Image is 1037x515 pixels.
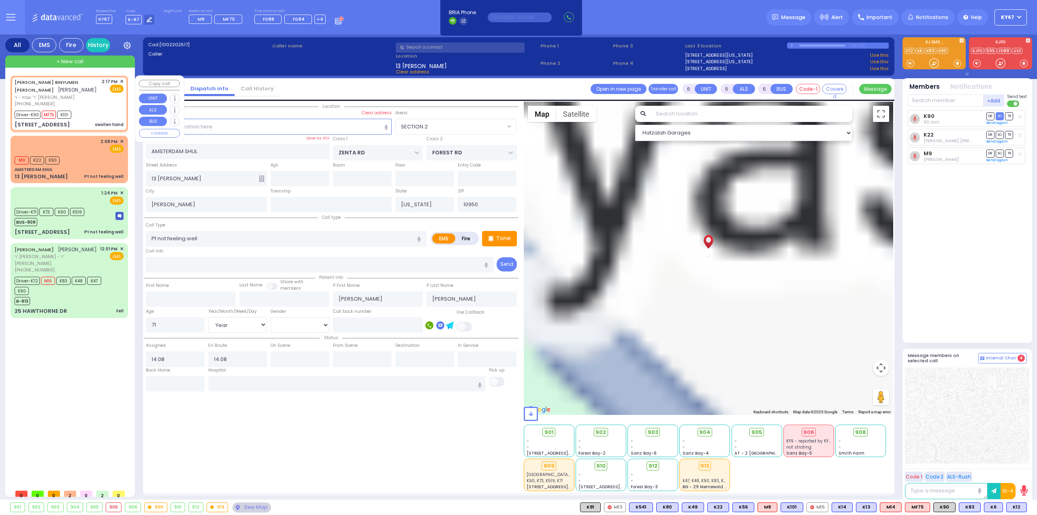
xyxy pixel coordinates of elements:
span: +4 [317,16,323,22]
label: Assigned [146,342,166,349]
div: 908 [125,503,141,512]
div: 912 [189,503,203,512]
label: Destination [395,342,420,349]
button: COVERED [139,129,180,138]
label: Location [396,53,538,60]
img: comment-alt.png [980,357,984,361]
button: KY67 [994,9,1027,26]
button: ALS-Rush [946,472,972,482]
span: 908 [855,428,866,436]
span: - [839,444,841,450]
div: Pt not feeling well [84,173,124,180]
span: K90 [15,287,29,295]
label: Caller name [272,43,393,49]
span: FD84 [293,16,305,22]
div: BLS [984,502,1003,512]
span: 902 [595,428,606,436]
span: Smith Farm [839,450,864,456]
span: - [683,444,685,450]
div: 13 [PERSON_NAME] [15,173,68,181]
span: - [839,438,841,444]
span: ר' [PERSON_NAME] - ר' [PERSON_NAME] [15,253,97,267]
span: 1:24 PM [101,190,117,196]
span: Shulem Mier Torim [924,138,995,144]
span: ✕ [120,246,124,252]
span: Status [320,335,342,341]
span: Forest Bay-2 [578,450,606,456]
label: Township [271,188,291,194]
span: ✕ [120,78,124,85]
a: Use this [870,65,889,72]
label: P First Name [333,282,360,289]
span: M9 [15,156,29,165]
label: City [146,188,154,194]
span: K73 [39,208,53,216]
a: K12 [905,48,915,54]
span: Sanz Bay-5 [786,450,812,456]
div: M14 [880,502,902,512]
label: Cross 1 [333,136,348,142]
span: - [527,438,529,444]
div: 909 [542,462,556,470]
button: UNIT [139,94,167,103]
div: BLS [832,502,853,512]
span: Send text [1007,94,1027,100]
span: - [578,472,581,478]
span: [STREET_ADDRESS][PERSON_NAME] [578,484,655,490]
span: Abraham Schwartz [924,156,959,162]
span: Other building occupants [259,175,265,182]
img: message-box.svg [115,212,124,220]
span: Message [781,13,805,21]
div: BLS [682,502,704,512]
span: DR [986,131,994,139]
a: [STREET_ADDRESS][US_STATE] [685,58,753,65]
label: Areas [395,110,408,116]
label: On Scene [271,342,290,349]
label: Dispatcher [96,9,116,14]
span: - [734,444,737,450]
span: [PERSON_NAME] [58,86,97,93]
img: Logo [32,12,86,22]
label: Save as POI [306,135,329,141]
a: M9 [924,150,932,156]
span: ✕ [120,190,124,197]
label: Last Name [239,282,262,288]
span: Driver-K72 [15,277,40,285]
label: Street Address [146,162,177,169]
label: Clear address [362,110,392,116]
span: SECTION 2 [401,123,428,131]
span: K90 [45,156,60,165]
span: K47 [87,277,101,285]
button: Covered [822,84,847,94]
input: (000)000-00000 [488,13,552,22]
div: Fell [116,308,124,314]
div: 905 [87,503,102,512]
label: KJ EMS... [903,40,966,46]
a: K83 [925,48,936,54]
span: BG - 29 Merriewold S. [683,484,728,490]
span: DR [986,112,994,120]
a: K6 [915,48,924,54]
div: K13 [856,502,877,512]
div: ALS [757,502,777,512]
span: 2 [96,491,109,497]
span: FD88 [263,16,274,22]
button: Notifications [950,82,992,92]
a: [STREET_ADDRESS][US_STATE] [685,52,753,59]
span: TR [1005,112,1013,120]
span: 2:17 PM [102,79,117,85]
span: Phone 1 [540,43,610,49]
span: DR [986,150,994,157]
button: Drag Pegman onto the map to open Street View [873,389,889,405]
div: 906 [802,428,816,437]
span: 905 [751,428,762,436]
label: Medic on call [189,9,245,14]
input: Search location here [146,119,392,134]
span: Phone 4 [613,60,683,67]
p: Tone [496,234,511,243]
div: BLS [856,502,877,512]
span: - [631,472,633,478]
a: K90 [924,113,935,119]
span: not strating [786,444,811,450]
span: Phone 3 [613,43,683,49]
